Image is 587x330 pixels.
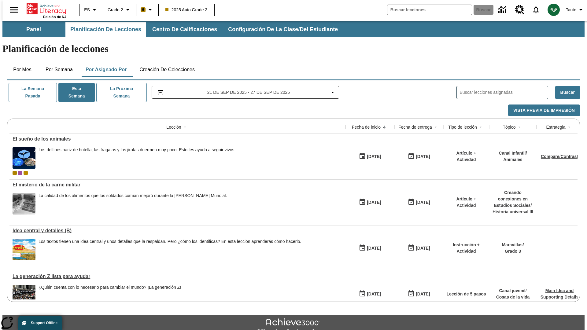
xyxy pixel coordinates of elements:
button: Por asignado por [81,62,132,77]
button: Panel [3,22,64,37]
div: El sueño de los animales [13,136,342,142]
div: Clase actual [13,171,17,175]
div: La generación Z lista para ayudar [13,274,342,279]
button: Sort [181,123,189,131]
button: Esta semana [58,83,95,102]
div: Tópico [503,124,515,130]
button: Por mes [7,62,38,77]
img: portada de Maravillas de tercer grado: una mariposa vuela sobre un campo y un río, con montañas a... [13,239,35,260]
div: Los delfines nariz de botella, las fragatas y las jirafas duermen muy poco. Esto les ayuda a segu... [39,147,235,169]
button: La próxima semana [96,83,146,102]
button: Escoja un nuevo avatar [544,2,563,18]
div: Los textos tienen una idea central y unos detalles que la respaldan. Pero ¿cómo los identificas? ... [39,239,301,260]
p: La calidad de los alimentos que los soldados comían mejoró durante la [PERSON_NAME] Mundial. [39,193,227,198]
button: Creación de colecciones [135,62,200,77]
button: Lenguaje: ES, Selecciona un idioma [81,4,101,15]
button: 09/23/25: Primer día en que estuvo disponible la lección [357,151,383,162]
span: Tauto [566,7,576,13]
p: Lección de 5 pasos [446,291,486,297]
button: Sort [477,123,484,131]
button: Centro de calificaciones [147,22,222,37]
button: Support Offline [18,316,62,330]
div: Fecha de entrega [398,124,432,130]
span: 21 de sep de 2025 - 27 de sep de 2025 [207,89,290,96]
button: 09/21/25: Primer día en que estuvo disponible la lección [357,196,383,208]
button: Vista previa de impresión [508,105,580,116]
button: La semana pasada [9,83,57,102]
button: 09/21/25: Último día en que podrá accederse la lección [406,196,432,208]
p: Animales [499,156,527,163]
p: Artículo + Actividad [446,196,486,209]
div: [DATE] [416,153,430,160]
button: Planificación de lecciones [65,22,146,37]
a: Notificaciones [528,2,544,18]
span: Support Offline [31,321,57,325]
p: Instrucción + Actividad [446,242,486,255]
a: Idea central y detalles (B), Lecciones [13,228,342,233]
div: [DATE] [367,290,381,298]
div: Los delfines nariz de botella, las fragatas y las jirafas duermen muy poco. Esto les ayuda a segu... [39,147,235,152]
button: Por semana [41,62,78,77]
img: Un grupo de manifestantes protestan frente al Museo Americano de Historia Natural en la ciudad de... [13,285,35,306]
a: La generación Z lista para ayudar , Lecciones [13,274,342,279]
div: [DATE] [416,290,430,298]
div: [DATE] [367,244,381,252]
span: Edición de NJ [43,15,66,19]
p: Maravillas / [502,242,524,248]
button: Configuración de la clase/del estudiante [223,22,343,37]
div: Fecha de inicio [352,124,381,130]
input: Buscar lecciones asignadas [460,88,548,97]
img: Fotografía en blanco y negro que muestra cajas de raciones de comida militares con la etiqueta U.... [13,193,35,215]
div: [DATE] [367,153,381,160]
button: Abrir el menú lateral [5,1,23,19]
p: Canal Infantil / [499,150,527,156]
button: Sort [516,123,523,131]
svg: Collapse Date Range Filter [329,89,336,96]
div: [DATE] [416,199,430,206]
a: El misterio de la carne militar , Lecciones [13,182,342,188]
span: OL 2025 Auto Grade 3 [18,171,22,175]
div: ¿Quién cuenta con lo necesario para cambiar el mundo? ¡La generación Z! [39,285,181,290]
button: Buscar [555,86,580,99]
span: Panel [26,26,41,33]
p: Artículo + Actividad [446,150,486,163]
a: Portada [27,3,66,15]
img: avatar image [548,4,560,16]
p: Creando conexiones en Estudios Sociales / [492,189,533,209]
span: B [142,6,145,13]
button: Perfil/Configuración [563,4,587,15]
button: 09/21/25: Primer día en que estuvo disponible la lección [357,288,383,300]
span: Grado 2 [108,7,123,13]
div: Tipo de lección [448,124,477,130]
a: Centro de información [495,2,511,18]
p: Grado 3 [502,248,524,255]
span: New 2025 class [24,171,28,175]
span: Centro de calificaciones [152,26,217,33]
p: Cosas de la vida [496,294,530,300]
div: El misterio de la carne militar [13,182,342,188]
div: Subbarra de navegación [2,21,585,37]
button: Sort [432,123,439,131]
button: Boost El color de la clase es anaranjado claro. Cambiar el color de la clase. [138,4,156,15]
input: Buscar campo [387,5,472,15]
p: Canal juvenil / [496,288,530,294]
div: ¿Quién cuenta con lo necesario para cambiar el mundo? ¡La generación Z! [39,285,181,306]
button: Grado: Grado 2, Elige un grado [105,4,134,15]
div: La calidad de los alimentos que los soldados comían mejoró durante la Segunda Guerra Mundial. [39,193,227,215]
span: Planificación de lecciones [70,26,141,33]
button: 09/21/25: Primer día en que estuvo disponible la lección [357,242,383,254]
div: Estrategia [546,124,565,130]
button: 09/21/25: Último día en que podrá accederse la lección [406,242,432,254]
div: [DATE] [367,199,381,206]
h1: Planificación de lecciones [2,43,585,54]
a: Compare/Contrast [541,154,578,159]
div: Subbarra de navegación [2,22,343,37]
span: ES [84,7,90,13]
a: Centro de recursos, Se abrirá en una pestaña nueva. [511,2,528,18]
a: Main Idea and Supporting Details [541,288,578,299]
span: 2025 Auto Grade 2 [165,7,208,13]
